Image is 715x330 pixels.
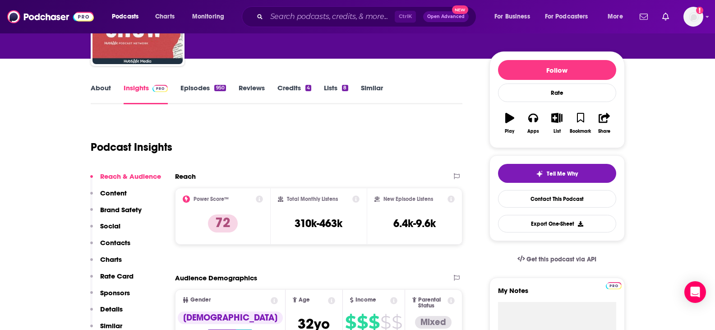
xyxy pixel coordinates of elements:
span: Gender [190,297,211,303]
img: Podchaser Pro [606,282,622,289]
button: open menu [106,9,150,24]
div: 8 [342,85,348,91]
a: Contact This Podcast [498,190,616,208]
button: open menu [601,9,634,24]
p: Similar [100,321,122,330]
div: 950 [214,85,226,91]
span: $ [357,315,368,330]
p: Social [100,222,120,230]
button: tell me why sparkleTell Me Why [498,164,616,183]
button: open menu [488,9,541,24]
span: Tell Me Why [547,170,578,177]
svg: Add a profile image [696,7,703,14]
span: $ [369,315,379,330]
a: Show notifications dropdown [636,9,651,24]
p: Details [100,305,123,313]
button: Charts [90,255,122,272]
div: [DEMOGRAPHIC_DATA] [178,311,283,324]
div: Rate [498,84,616,102]
span: Podcasts [112,10,138,23]
div: Bookmark [570,129,591,134]
img: tell me why sparkle [536,170,543,177]
div: Open Intercom Messenger [684,281,706,303]
button: Export One-Sheet [498,215,616,232]
button: List [545,107,568,139]
h3: 6.4k-9.6k [393,217,436,230]
span: Logged in as COliver [683,7,703,27]
button: Social [90,222,120,238]
a: Similar [361,84,383,104]
button: open menu [539,9,601,24]
button: Follow [498,60,616,80]
label: My Notes [498,286,616,302]
button: Brand Safety [90,205,142,222]
a: About [91,84,111,104]
div: Mixed [415,316,452,329]
button: Contacts [90,238,130,255]
img: Podchaser Pro [152,85,168,92]
h2: Power Score™ [194,196,229,202]
h3: 310k-463k [295,217,342,230]
span: $ [345,315,356,330]
p: Content [100,189,127,197]
span: For Podcasters [545,10,588,23]
p: Reach & Audience [100,172,161,181]
div: List [554,129,561,134]
a: Get this podcast via API [510,248,604,270]
p: Sponsors [100,288,130,297]
p: 72 [208,214,238,232]
button: Reach & Audience [90,172,161,189]
span: Get this podcast via API [526,256,596,263]
button: Bookmark [569,107,592,139]
p: Contacts [100,238,130,247]
a: Show notifications dropdown [659,9,673,24]
span: More [608,10,623,23]
button: Details [90,305,123,321]
button: Share [592,107,616,139]
p: Rate Card [100,272,134,280]
a: Reviews [239,84,265,104]
h2: Audience Demographics [175,274,257,282]
button: Play [498,107,521,139]
a: Episodes950 [180,84,226,104]
button: open menu [186,9,236,24]
img: Podchaser - Follow, Share and Rate Podcasts [7,8,94,25]
span: Income [355,297,376,303]
button: Content [90,189,127,205]
p: Brand Safety [100,205,142,214]
a: Charts [149,9,180,24]
span: Charts [155,10,175,23]
span: Parental Status [418,297,446,309]
span: Monitoring [192,10,224,23]
div: Apps [527,129,539,134]
button: Apps [521,107,545,139]
h2: Total Monthly Listens [287,196,338,202]
div: Share [598,129,610,134]
span: Age [299,297,310,303]
div: 4 [305,85,311,91]
span: Ctrl K [395,11,416,23]
span: $ [380,315,391,330]
button: Rate Card [90,272,134,288]
button: Open AdvancedNew [423,11,469,22]
h2: Reach [175,172,196,181]
h2: New Episode Listens [383,196,433,202]
h1: Podcast Insights [91,140,172,154]
span: $ [392,315,402,330]
a: Credits4 [277,84,311,104]
button: Sponsors [90,288,130,305]
a: InsightsPodchaser Pro [124,84,168,104]
p: Charts [100,255,122,264]
span: Open Advanced [427,14,465,19]
input: Search podcasts, credits, & more... [267,9,395,24]
a: Pro website [606,281,622,289]
span: For Business [494,10,530,23]
span: New [452,5,468,14]
div: Search podcasts, credits, & more... [250,6,485,27]
img: User Profile [683,7,703,27]
button: Show profile menu [683,7,703,27]
a: Lists8 [324,84,348,104]
div: Play [505,129,514,134]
